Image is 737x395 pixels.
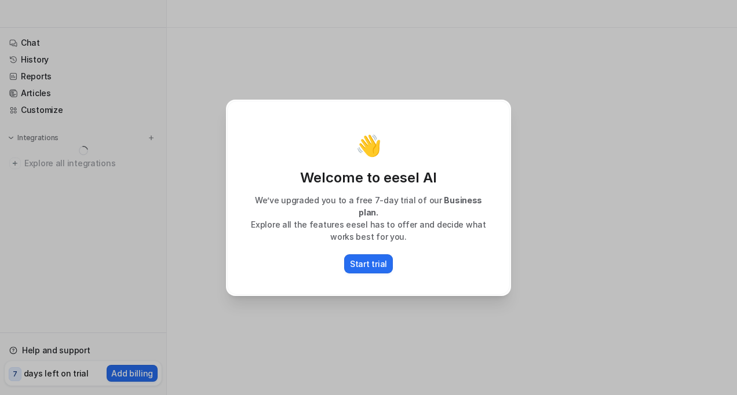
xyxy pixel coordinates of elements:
[356,134,382,157] p: 👋
[239,169,498,187] p: Welcome to eesel AI
[350,258,387,270] p: Start trial
[239,218,498,243] p: Explore all the features eesel has to offer and decide what works best for you.
[344,254,393,273] button: Start trial
[239,194,498,218] p: We’ve upgraded you to a free 7-day trial of our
